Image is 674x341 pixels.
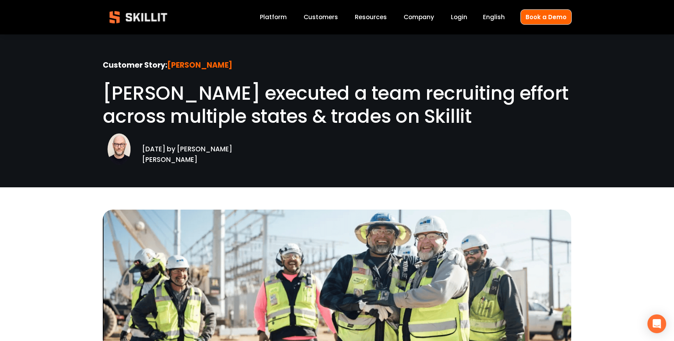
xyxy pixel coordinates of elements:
[483,12,505,23] div: language picker
[142,133,274,165] p: [DATE] by [PERSON_NAME] [PERSON_NAME]
[304,12,338,23] a: Customers
[260,12,287,23] a: Platform
[355,12,387,23] a: folder dropdown
[167,59,232,72] strong: [PERSON_NAME]
[483,13,505,22] span: English
[103,59,167,72] strong: Customer Story:
[103,80,573,129] span: [PERSON_NAME] executed a team recruiting effort across multiple states & trades on Skillit
[647,314,666,333] div: Open Intercom Messenger
[355,13,387,22] span: Resources
[451,12,467,23] a: Login
[520,9,572,25] a: Book a Demo
[404,12,434,23] a: Company
[103,5,174,29] img: Skillit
